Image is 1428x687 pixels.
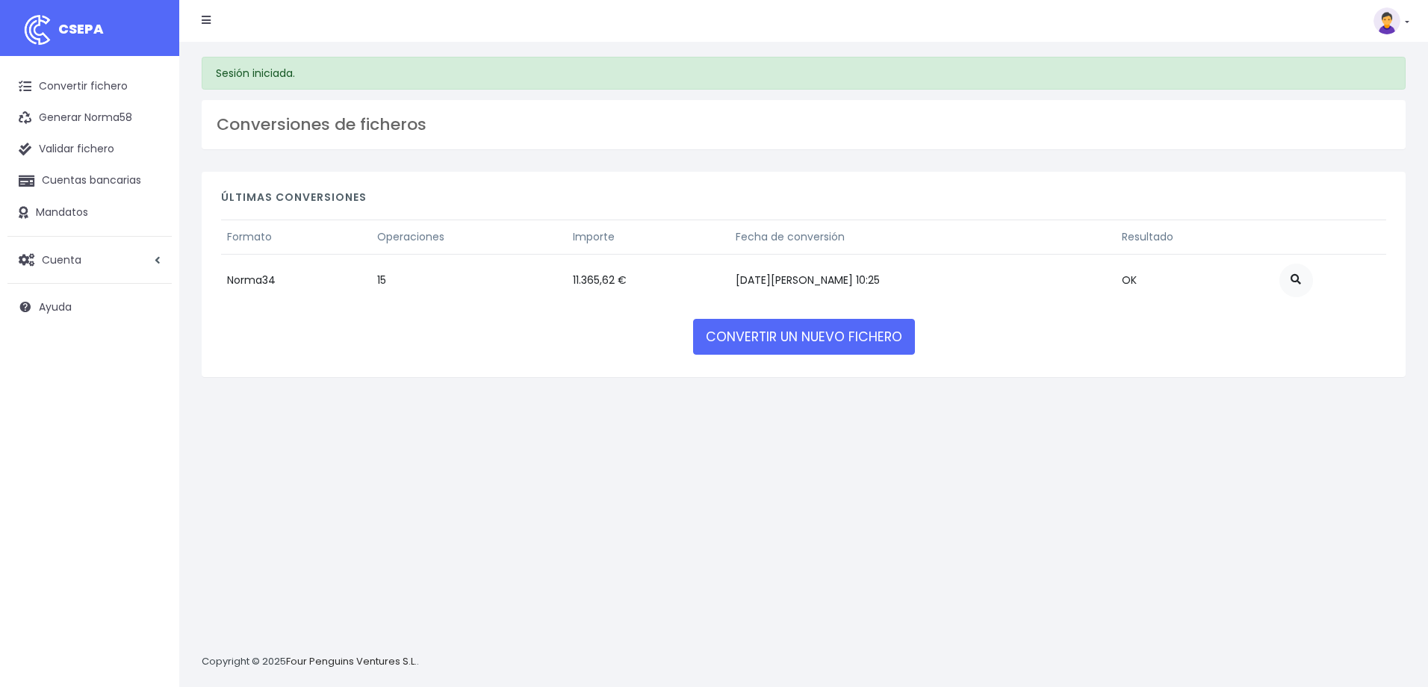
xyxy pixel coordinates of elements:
a: Cuenta [7,244,172,276]
th: Importe [567,220,730,254]
td: 15 [371,254,567,306]
a: Validar fichero [7,134,172,165]
img: profile [1373,7,1400,34]
a: Convertir fichero [7,71,172,102]
a: Four Penguins Ventures S.L. [286,654,417,668]
span: CSEPA [58,19,104,38]
td: OK [1116,254,1273,306]
td: [DATE][PERSON_NAME] 10:25 [730,254,1117,306]
a: Generar Norma58 [7,102,172,134]
th: Fecha de conversión [730,220,1117,254]
th: Resultado [1116,220,1273,254]
span: Cuenta [42,252,81,267]
th: Formato [221,220,371,254]
a: CONVERTIR UN NUEVO FICHERO [693,319,915,355]
h3: Conversiones de ficheros [217,115,1391,134]
p: Copyright © 2025 . [202,654,419,670]
h4: Últimas conversiones [221,191,1386,211]
img: logo [19,11,56,49]
th: Operaciones [371,220,567,254]
a: Mandatos [7,197,172,229]
div: Sesión iniciada. [202,57,1406,90]
a: Ayuda [7,291,172,323]
span: Ayuda [39,299,72,314]
td: Norma34 [221,254,371,306]
a: Cuentas bancarias [7,165,172,196]
td: 11.365,62 € [567,254,730,306]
